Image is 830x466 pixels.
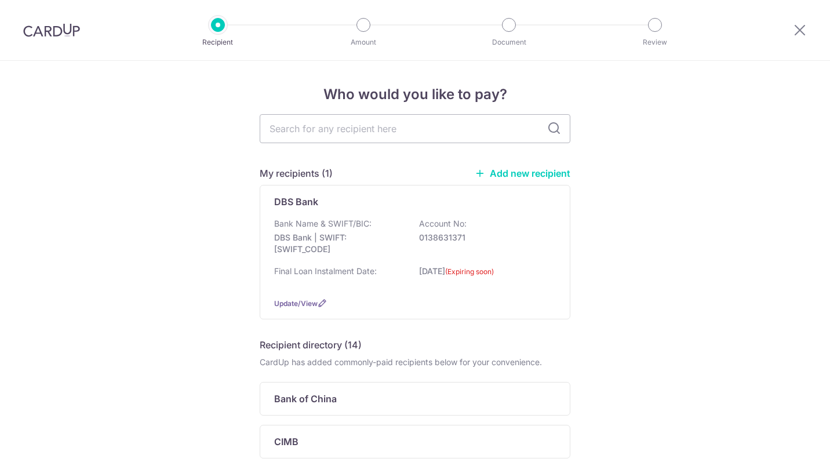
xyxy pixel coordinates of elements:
[475,168,570,179] a: Add new recipient
[274,435,298,449] p: CIMB
[321,37,406,48] p: Amount
[419,218,467,230] p: Account No:
[274,299,318,308] a: Update/View
[419,232,549,243] p: 0138631371
[260,338,362,352] h5: Recipient directory (14)
[175,37,261,48] p: Recipient
[274,232,404,255] p: DBS Bank | SWIFT: [SWIFT_CODE]
[274,218,372,230] p: Bank Name & SWIFT/BIC:
[260,166,333,180] h5: My recipients (1)
[260,356,570,368] div: CardUp has added commonly-paid recipients below for your convenience.
[445,266,494,278] label: (Expiring soon)
[260,84,570,105] h4: Who would you like to pay?
[274,265,377,277] p: Final Loan Instalment Date:
[466,37,552,48] p: Document
[23,23,80,37] img: CardUp
[274,195,318,209] p: DBS Bank
[419,265,549,285] p: [DATE]
[274,392,337,406] p: Bank of China
[260,114,570,143] input: Search for any recipient here
[612,37,698,48] p: Review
